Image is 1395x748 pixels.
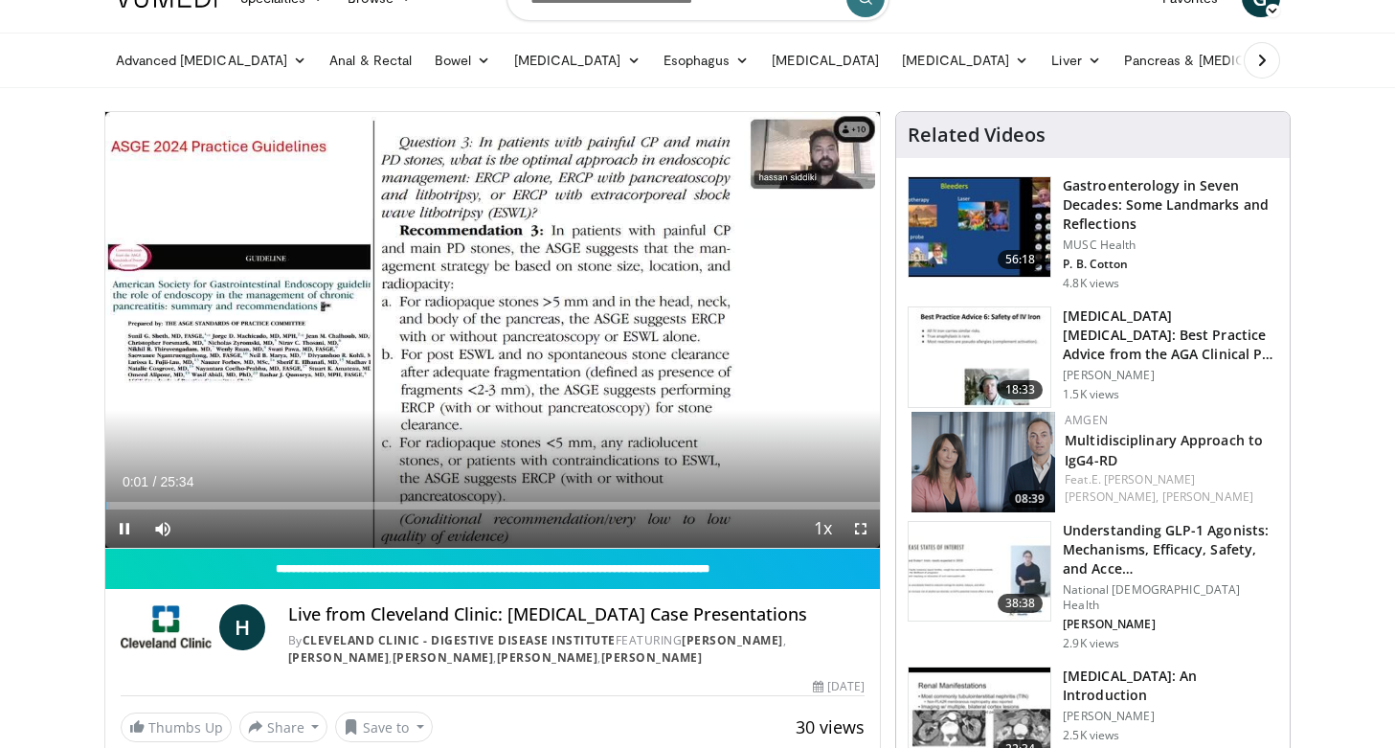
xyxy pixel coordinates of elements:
[908,306,1278,408] a: 18:33 [MEDICAL_DATA] [MEDICAL_DATA]: Best Practice Advice from the AGA Clinical P… [PERSON_NAME] ...
[842,510,880,548] button: Fullscreen
[911,412,1055,512] img: 04ce378e-5681-464e-a54a-15375da35326.png.150x105_q85_crop-smart_upscale.png
[908,521,1278,651] a: 38:38 Understanding GLP-1 Agonists: Mechanisms, Efficacy, Safety, and Acce… National [DEMOGRAPHIC...
[803,510,842,548] button: Playback Rate
[601,649,703,666] a: [PERSON_NAME]
[1063,521,1278,578] h3: Understanding GLP-1 Agonists: Mechanisms, Efficacy, Safety, and Acce…
[998,380,1044,399] span: 18:33
[121,604,212,650] img: Cleveland Clinic - Digestive Disease Institute
[1063,368,1278,383] p: [PERSON_NAME]
[1113,41,1337,79] a: Pancreas & [MEDICAL_DATA]
[288,632,866,667] div: By FEATURING , , , ,
[393,649,494,666] a: [PERSON_NAME]
[1009,490,1050,508] span: 08:39
[288,604,866,625] h4: Live from Cleveland Clinic: [MEDICAL_DATA] Case Presentations
[796,715,865,738] span: 30 views
[318,41,423,79] a: Anal & Rectal
[1040,41,1112,79] a: Liver
[1065,471,1274,506] div: Feat.
[105,502,881,510] div: Progress Bar
[1063,176,1278,234] h3: Gastroenterology in Seven Decades: Some Landmarks and Reflections
[239,712,328,742] button: Share
[1063,387,1119,402] p: 1.5K views
[1065,431,1263,469] a: Multidisciplinary Approach to IgG4-RD
[303,632,616,648] a: Cleveland Clinic - Digestive Disease Institute
[1065,471,1195,505] a: E. [PERSON_NAME] [PERSON_NAME],
[1063,582,1278,613] p: National [DEMOGRAPHIC_DATA] Health
[105,510,144,548] button: Pause
[998,594,1044,613] span: 38:38
[682,632,783,648] a: [PERSON_NAME]
[1063,636,1119,651] p: 2.9K views
[1063,709,1278,724] p: [PERSON_NAME]
[1063,617,1278,632] p: [PERSON_NAME]
[911,412,1055,512] a: 08:39
[288,649,390,666] a: [PERSON_NAME]
[652,41,761,79] a: Esophagus
[1063,257,1278,272] p: P. B. Cotton
[813,678,865,695] div: [DATE]
[335,712,433,742] button: Save to
[153,474,157,489] span: /
[1063,728,1119,743] p: 2.5K views
[760,41,890,79] a: [MEDICAL_DATA]
[909,177,1050,277] img: bb93d144-f14a-4ef9-9756-be2f2f3d1245.150x105_q85_crop-smart_upscale.jpg
[1063,276,1119,291] p: 4.8K views
[219,604,265,650] a: H
[1063,306,1278,364] h3: [MEDICAL_DATA] [MEDICAL_DATA]: Best Practice Advice from the AGA Clinical P…
[998,250,1044,269] span: 56:18
[1162,488,1253,505] a: [PERSON_NAME]
[160,474,193,489] span: 25:34
[105,112,881,549] video-js: Video Player
[121,713,232,742] a: Thumbs Up
[104,41,319,79] a: Advanced [MEDICAL_DATA]
[1065,412,1108,428] a: Amgen
[908,124,1046,147] h4: Related Videos
[144,510,182,548] button: Mute
[423,41,502,79] a: Bowel
[497,649,598,666] a: [PERSON_NAME]
[890,41,1040,79] a: [MEDICAL_DATA]
[908,176,1278,291] a: 56:18 Gastroenterology in Seven Decades: Some Landmarks and Reflections MUSC Health P. B. Cotton ...
[909,522,1050,622] img: 10897e49-57d0-4dda-943f-d9cde9436bef.150x105_q85_crop-smart_upscale.jpg
[1063,238,1278,253] p: MUSC Health
[503,41,652,79] a: [MEDICAL_DATA]
[123,474,148,489] span: 0:01
[1063,667,1278,705] h3: [MEDICAL_DATA]: An Introduction
[909,307,1050,407] img: d1653e00-2c8d-43f1-b9d7-3bc1bf0d4299.150x105_q85_crop-smart_upscale.jpg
